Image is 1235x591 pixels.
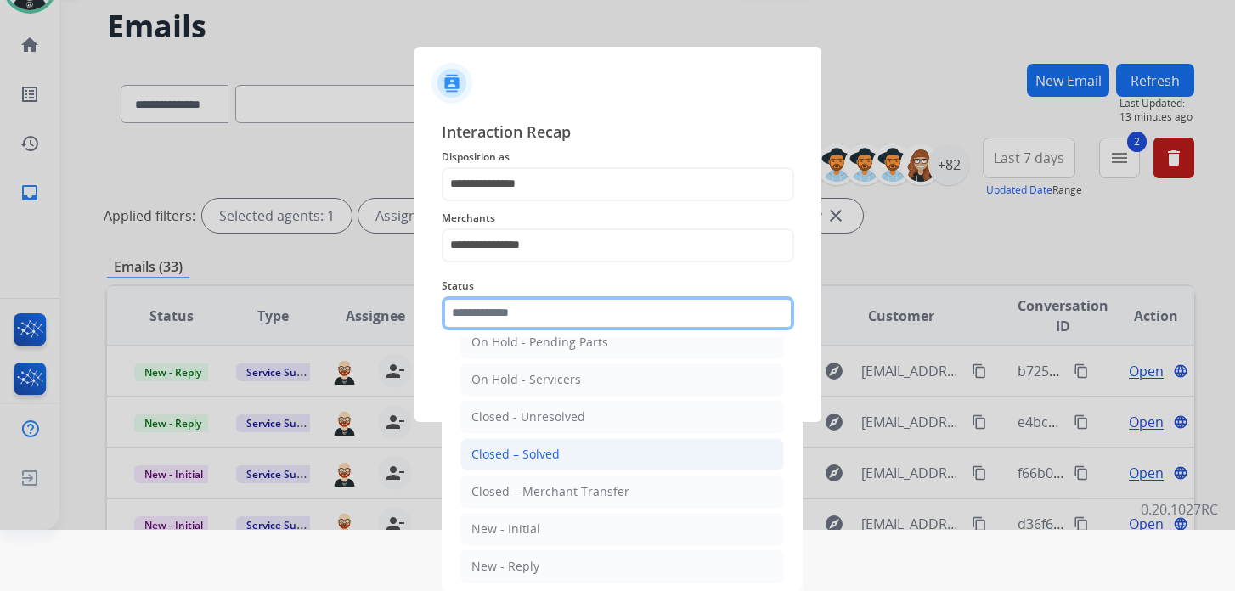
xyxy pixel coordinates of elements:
[471,371,581,388] div: On Hold - Servicers
[442,276,794,296] span: Status
[442,120,794,147] span: Interaction Recap
[431,63,472,104] img: contactIcon
[442,147,794,167] span: Disposition as
[442,208,794,228] span: Merchants
[471,334,608,351] div: On Hold - Pending Parts
[471,521,540,538] div: New - Initial
[471,408,585,425] div: Closed - Unresolved
[471,446,560,463] div: Closed – Solved
[1141,499,1218,520] p: 0.20.1027RC
[471,483,629,500] div: Closed – Merchant Transfer
[471,558,539,575] div: New - Reply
